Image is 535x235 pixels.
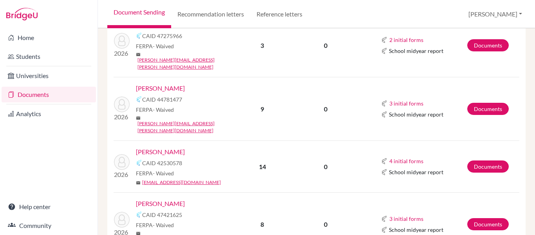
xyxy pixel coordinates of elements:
[137,120,241,134] a: [PERSON_NAME][EMAIL_ADDRESS][PERSON_NAME][DOMAIN_NAME]
[136,96,142,102] img: Common App logo
[153,222,174,228] span: - Waived
[142,159,182,167] span: CAID 42530578
[136,33,142,39] img: Common App logo
[2,68,96,84] a: Universities
[142,211,182,219] span: CAID 47421625
[142,179,221,186] a: [EMAIL_ADDRESS][DOMAIN_NAME]
[381,216,387,222] img: Common App logo
[137,56,241,71] a: [PERSON_NAME][EMAIL_ADDRESS][PERSON_NAME][DOMAIN_NAME]
[142,95,182,104] span: CAID 44781477
[381,37,387,43] img: Common App logo
[381,158,387,164] img: Common App logo
[381,169,387,175] img: Common App logo
[114,212,130,228] img: Lee, Felipe
[467,39,509,51] a: Documents
[467,218,509,230] a: Documents
[2,106,96,122] a: Analytics
[289,104,362,114] p: 0
[114,154,130,170] img: Helou, Layla
[136,106,174,114] span: FERPA
[142,32,182,40] span: CAID 47275966
[389,214,424,223] button: 3 initial forms
[136,169,174,177] span: FERPA
[389,110,443,118] span: School midyear report
[259,163,266,170] b: 14
[114,33,130,49] img: Caldini, Maria Eduarda
[136,221,174,229] span: FERPA
[2,87,96,102] a: Documents
[465,7,526,22] button: [PERSON_NAME]
[381,227,387,233] img: Common App logo
[136,84,185,93] a: [PERSON_NAME]
[136,42,174,50] span: FERPA
[289,162,362,171] p: 0
[260,220,264,228] b: 8
[114,170,130,179] p: 2026
[136,211,142,218] img: Common App logo
[2,30,96,46] a: Home
[260,105,264,113] b: 9
[114,49,130,58] p: 2026
[136,160,142,166] img: Common App logo
[2,49,96,64] a: Students
[136,180,141,185] span: mail
[136,116,141,120] span: mail
[153,43,174,49] span: - Waived
[260,42,264,49] b: 3
[2,218,96,233] a: Community
[153,106,174,113] span: - Waived
[136,147,185,157] a: [PERSON_NAME]
[389,35,424,44] button: 2 initial forms
[2,199,96,215] a: Help center
[389,157,424,166] button: 4 initial forms
[389,226,443,234] span: School midyear report
[389,47,443,55] span: School midyear report
[136,199,185,208] a: [PERSON_NAME]
[114,97,130,112] img: Fonseca, Rafaela
[381,111,387,118] img: Common App logo
[114,112,130,122] p: 2026
[467,160,509,173] a: Documents
[136,52,141,57] span: mail
[153,170,174,177] span: - Waived
[389,168,443,176] span: School midyear report
[389,99,424,108] button: 3 initial forms
[467,103,509,115] a: Documents
[289,41,362,50] p: 0
[6,8,38,20] img: Bridge-U
[381,100,387,107] img: Common App logo
[381,48,387,54] img: Common App logo
[289,220,362,229] p: 0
